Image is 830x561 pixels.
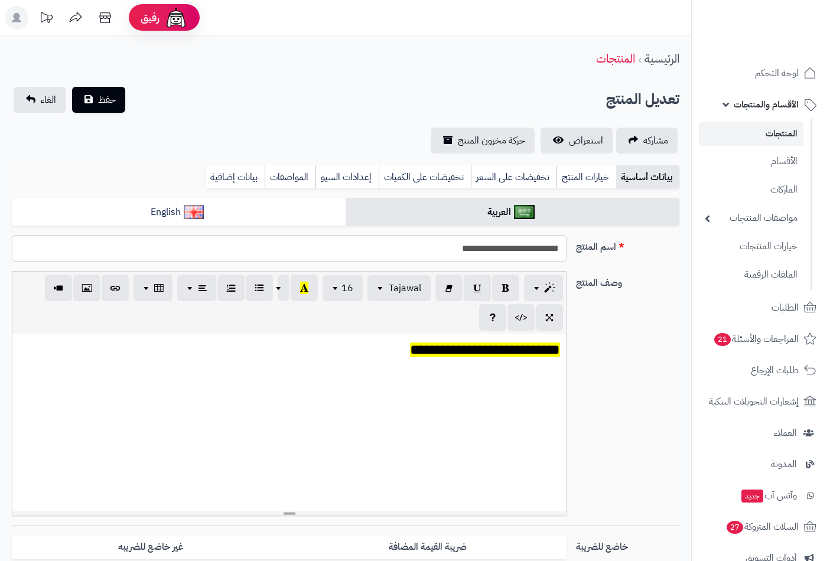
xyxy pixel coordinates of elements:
[645,50,679,67] a: الرئيسية
[12,535,289,559] label: غير خاضع للضريبه
[12,198,346,227] a: English
[751,362,799,379] span: طلبات الإرجاع
[699,149,803,174] a: الأقسام
[341,281,353,295] span: 16
[514,205,535,219] img: العربية
[699,481,823,510] a: وآتس آبجديد
[41,93,56,107] span: الغاء
[699,59,823,87] a: لوحة التحكم
[206,165,265,189] a: بيانات إضافية
[431,128,535,154] a: حركة مخزون المنتج
[265,165,315,189] a: المواصفات
[699,122,803,146] a: المنتجات
[569,133,603,148] span: استعراض
[596,50,635,67] a: المنتجات
[541,128,613,154] a: استعراض
[72,87,125,113] button: حفظ
[289,535,567,559] label: ضريبة القيمة المضافة
[367,275,431,301] button: Tajawal
[98,93,116,107] span: حفظ
[713,331,799,347] span: المراجعات والأسئلة
[379,165,471,189] a: تخفيضات على الكميات
[727,521,743,534] span: 27
[556,165,616,189] a: خيارات المنتج
[699,513,823,541] a: السلات المتروكة27
[771,456,797,472] span: المدونة
[458,133,525,148] span: حركة مخزون المنتج
[31,6,61,32] a: تحديثات المنصة
[323,275,363,301] button: 16
[725,518,799,535] span: السلات المتروكة
[389,281,421,295] span: Tajawal
[699,234,803,259] a: خيارات المنتجات
[741,490,763,503] span: جديد
[616,128,678,154] a: مشاركه
[699,387,823,416] a: إشعارات التحويلات البنكية
[699,293,823,322] a: الطلبات
[606,87,679,112] h2: تعديل المنتج
[571,535,684,554] label: خاضع للضريبة
[164,6,188,30] img: ai-face.png
[714,333,731,346] span: 21
[643,133,668,148] span: مشاركه
[346,198,679,227] a: العربية
[571,235,684,254] label: اسم المنتج
[315,165,379,189] a: إعدادات السيو
[750,33,819,58] img: logo-2.png
[571,271,684,290] label: وصف المنتج
[699,356,823,384] a: طلبات الإرجاع
[699,325,823,353] a: المراجعات والأسئلة21
[471,165,556,189] a: تخفيضات على السعر
[141,11,160,25] span: رفيق
[740,487,797,504] span: وآتس آب
[755,65,799,81] span: لوحة التحكم
[699,450,823,478] a: المدونة
[184,205,204,219] img: English
[772,299,799,316] span: الطلبات
[699,419,823,447] a: العملاء
[734,96,799,113] span: الأقسام والمنتجات
[709,393,799,410] span: إشعارات التحويلات البنكية
[774,425,797,441] span: العملاء
[14,87,66,113] a: الغاء
[699,206,803,231] a: مواصفات المنتجات
[616,165,679,189] a: بيانات أساسية
[699,262,803,288] a: الملفات الرقمية
[699,177,803,203] a: الماركات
